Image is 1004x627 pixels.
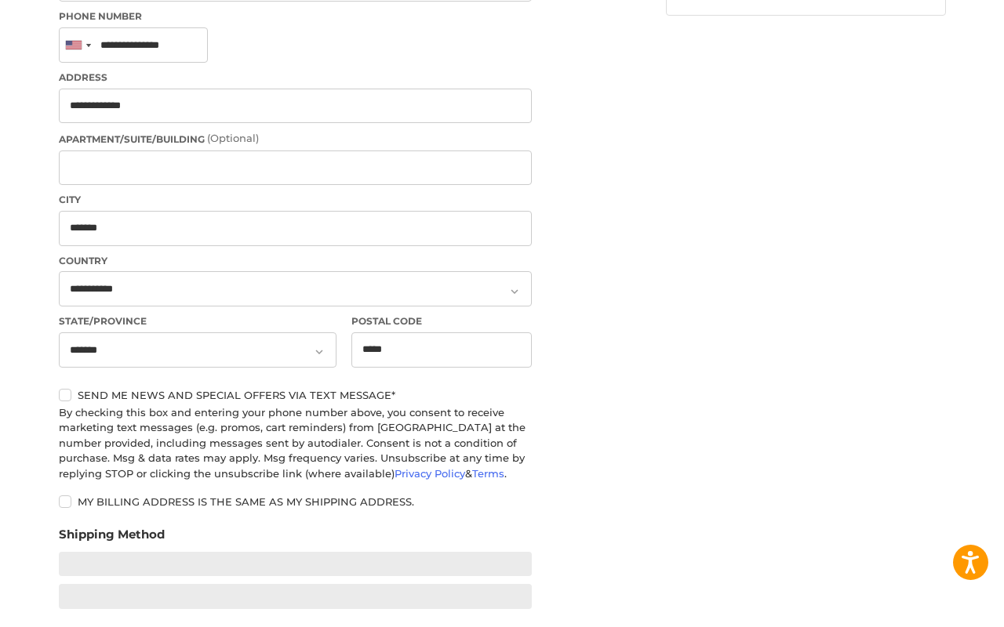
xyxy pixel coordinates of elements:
[59,389,532,401] label: Send me news and special offers via text message*
[207,132,259,144] small: (Optional)
[59,405,532,482] div: By checking this box and entering your phone number above, you consent to receive marketing text ...
[59,193,532,207] label: City
[59,71,532,85] label: Address
[59,526,165,551] legend: Shipping Method
[472,467,504,480] a: Terms
[59,495,532,508] label: My billing address is the same as my shipping address.
[351,314,532,328] label: Postal Code
[59,314,336,328] label: State/Province
[395,467,465,480] a: Privacy Policy
[59,131,532,147] label: Apartment/Suite/Building
[60,28,96,62] div: United States: +1
[59,9,532,24] label: Phone Number
[59,254,532,268] label: Country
